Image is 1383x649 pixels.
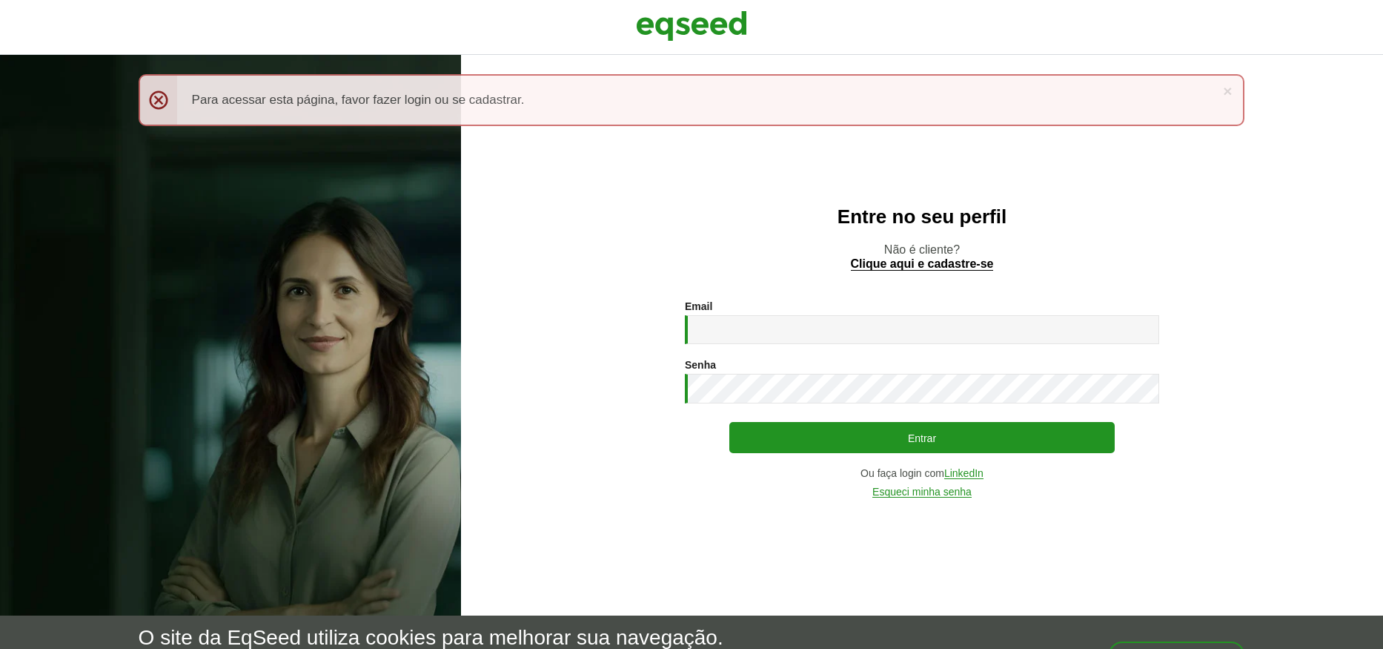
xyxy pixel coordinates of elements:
a: Esqueci minha senha [872,487,972,498]
p: Não é cliente? [491,243,1353,271]
a: × [1223,83,1232,99]
a: LinkedIn [944,468,984,479]
a: Clique aqui e cadastre-se [851,258,994,271]
img: EqSeed Logo [636,7,747,45]
label: Senha [685,360,716,370]
h2: Entre no seu perfil [491,206,1353,228]
div: Para acessar esta página, favor fazer login ou se cadastrar. [139,74,1245,126]
div: Ou faça login com [685,468,1159,479]
label: Email [685,301,712,312]
button: Entrar [729,422,1115,453]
